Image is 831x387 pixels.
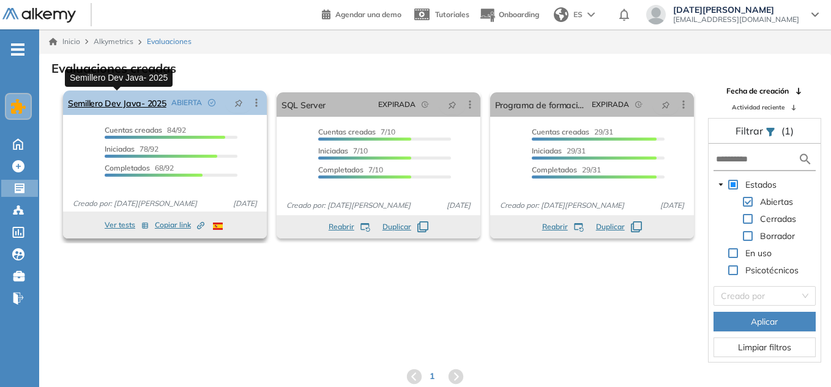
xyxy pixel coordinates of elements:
iframe: Chat Widget [770,328,831,387]
button: pushpin [652,95,679,114]
img: arrow [587,12,595,17]
span: Cerradas [760,213,796,224]
div: Semillero Dev Java- 2025 [65,69,173,87]
span: pushpin [234,98,243,108]
span: Aplicar [751,315,778,328]
img: world [554,7,568,22]
span: Iniciadas [105,144,135,153]
span: Iniciadas [318,146,348,155]
span: Reabrir [542,221,568,232]
span: Limpiar filtros [738,341,791,354]
span: Duplicar [596,221,625,232]
span: Estados [743,177,779,192]
a: Programa de formación [495,92,587,117]
a: Inicio [49,36,80,47]
span: ABIERTA [171,97,202,108]
span: (1) [781,123,794,138]
span: 29/31 [532,127,613,136]
span: Cuentas creadas [532,127,589,136]
button: pushpin [439,95,466,114]
img: search icon [798,152,813,167]
span: Completados [105,163,150,172]
span: Abiertas [758,194,796,209]
span: pushpin [448,100,456,109]
span: 7/10 [318,165,383,174]
span: Creado por: [DATE][PERSON_NAME] [281,200,416,211]
button: Onboarding [479,2,539,28]
span: [DATE] [228,198,262,209]
div: Widget de chat [770,328,831,387]
span: Agendar una demo [335,10,401,19]
span: Iniciadas [532,146,562,155]
span: Fecha de creación [726,86,789,97]
span: Completados [532,165,577,174]
a: SQL Server [281,92,326,117]
button: Duplicar [382,221,428,232]
button: Aplicar [714,312,816,331]
h3: Evaluaciones creadas [51,61,176,76]
img: ESP [213,223,223,230]
span: 29/31 [532,146,586,155]
button: Copiar link [155,218,204,232]
span: 68/92 [105,163,174,172]
span: Creado por: [DATE][PERSON_NAME] [68,198,202,209]
span: Abiertas [760,196,793,207]
span: [EMAIL_ADDRESS][DOMAIN_NAME] [673,15,799,24]
button: Limpiar filtros [714,337,816,357]
span: Cerradas [758,212,799,226]
span: 1 [430,370,434,383]
span: [DATE] [442,200,475,211]
span: check-circle [208,99,215,106]
button: pushpin [225,93,252,112]
a: Semillero Dev Java- 2025 [68,90,166,115]
span: En uso [743,246,774,260]
span: EXPIRADA [378,99,416,110]
span: Actividad reciente [732,103,784,112]
span: 78/92 [105,144,158,153]
span: Duplicar [382,221,411,232]
span: ES [573,9,583,20]
span: EXPIRADA [592,99,629,110]
i: - [11,48,24,51]
span: field-time [422,101,429,108]
span: Evaluaciones [147,36,192,47]
span: Reabrir [329,221,354,232]
button: Reabrir [542,221,584,232]
span: [DATE][PERSON_NAME] [673,5,799,15]
span: Tutoriales [435,10,469,19]
img: Logo [2,8,76,23]
span: field-time [635,101,643,108]
span: Copiar link [155,219,204,230]
span: Onboarding [499,10,539,19]
span: Psicotécnicos [745,265,799,276]
button: Ver tests [105,218,149,232]
span: [DATE] [655,200,689,211]
a: Agendar una demo [322,6,401,21]
span: Borrador [760,230,795,241]
span: Psicotécnicos [743,263,801,278]
span: Cuentas creadas [105,125,162,135]
button: Reabrir [329,221,370,232]
span: 29/31 [532,165,601,174]
span: 7/10 [318,146,368,155]
span: 7/10 [318,127,395,136]
button: Duplicar [596,221,642,232]
span: 84/92 [105,125,186,135]
span: Estados [745,179,777,190]
span: Alkymetrics [94,37,133,46]
span: Cuentas creadas [318,127,376,136]
span: Borrador [758,229,797,243]
span: pushpin [661,100,670,109]
span: Completados [318,165,363,174]
span: Creado por: [DATE][PERSON_NAME] [495,200,629,211]
span: En uso [745,248,772,259]
span: Filtrar [736,125,766,137]
span: caret-down [718,182,724,188]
